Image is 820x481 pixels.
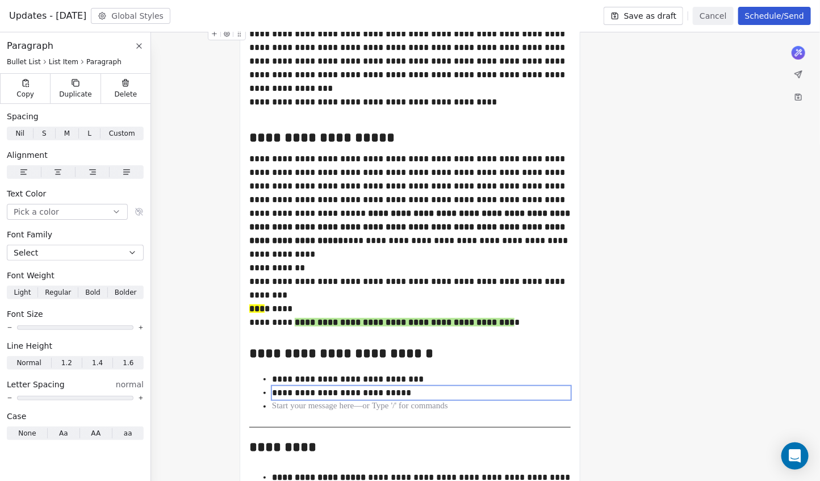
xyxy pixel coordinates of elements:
[115,90,137,99] span: Delete
[42,128,47,139] span: S
[45,287,71,298] span: Regular
[124,428,132,438] span: aa
[123,358,133,368] span: 1.6
[16,358,41,368] span: Normal
[7,57,41,66] span: Bullet List
[64,128,70,139] span: M
[7,379,65,390] span: Letter Spacing
[18,428,36,438] span: None
[59,428,68,438] span: Aa
[693,7,733,25] button: Cancel
[7,204,128,220] button: Pick a color
[7,229,52,240] span: Font Family
[61,358,72,368] span: 1.2
[9,9,86,23] span: Updates - [DATE]
[15,128,24,139] span: Nil
[92,358,103,368] span: 1.4
[781,442,809,470] div: Open Intercom Messenger
[14,287,31,298] span: Light
[7,188,46,199] span: Text Color
[7,411,26,422] span: Case
[14,247,38,258] span: Select
[85,287,101,298] span: Bold
[49,57,78,66] span: List Item
[91,428,101,438] span: AA
[16,90,34,99] span: Copy
[109,128,135,139] span: Custom
[116,379,144,390] span: normal
[87,128,91,139] span: L
[7,149,48,161] span: Alignment
[604,7,684,25] button: Save as draft
[115,287,137,298] span: Bolder
[7,111,39,122] span: Spacing
[59,90,91,99] span: Duplicate
[86,57,122,66] span: Paragraph
[738,7,811,25] button: Schedule/Send
[7,308,43,320] span: Font Size
[7,340,52,352] span: Line Height
[91,8,170,24] button: Global Styles
[7,270,55,281] span: Font Weight
[7,39,53,53] span: Paragraph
